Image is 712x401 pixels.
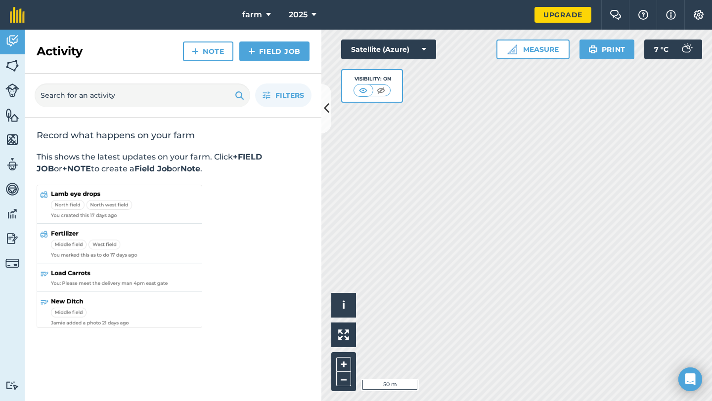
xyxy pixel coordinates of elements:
[693,10,705,20] img: A cog icon
[5,83,19,97] img: svg+xml;base64,PD94bWwgdmVyc2lvbj0iMS4wIiBlbmNvZGluZz0idXRmLTgiPz4KPCEtLSBHZW5lcmF0b3I6IEFkb2JlIE...
[183,41,233,61] a: Note
[342,299,345,311] span: i
[5,108,19,122] img: svg+xml;base64,PHN2ZyB4bWxucz0iaHR0cDovL3d3dy53My5vcmcvMjAwMC9zdmciIHdpZHRoPSI1NiIgaGVpZ2h0PSI2MC...
[134,164,172,173] strong: Field Job
[5,132,19,147] img: svg+xml;base64,PHN2ZyB4bWxucz0iaHR0cDovL3d3dy53My5vcmcvMjAwMC9zdmciIHdpZHRoPSI1NiIgaGVpZ2h0PSI2MC...
[331,293,356,318] button: i
[637,10,649,20] img: A question mark icon
[336,372,351,386] button: –
[338,329,349,340] img: Four arrows, one pointing top left, one top right, one bottom right and the last bottom left
[37,43,83,59] h2: Activity
[235,89,244,101] img: svg+xml;base64,PHN2ZyB4bWxucz0iaHR0cDovL3d3dy53My5vcmcvMjAwMC9zdmciIHdpZHRoPSIxOSIgaGVpZ2h0PSIyNC...
[192,45,199,57] img: svg+xml;base64,PHN2ZyB4bWxucz0iaHR0cDovL3d3dy53My5vcmcvMjAwMC9zdmciIHdpZHRoPSIxNCIgaGVpZ2h0PSIyNC...
[37,129,310,141] h2: Record what happens on your farm
[35,83,250,107] input: Search for an activity
[5,231,19,246] img: svg+xml;base64,PD94bWwgdmVyc2lvbj0iMS4wIiBlbmNvZGluZz0idXRmLTgiPz4KPCEtLSBHZW5lcmF0b3I6IEFkb2JlIE...
[180,164,200,173] strong: Note
[5,157,19,172] img: svg+xml;base64,PD94bWwgdmVyc2lvbj0iMS4wIiBlbmNvZGluZz0idXRmLTgiPz4KPCEtLSBHZW5lcmF0b3I6IEFkb2JlIE...
[5,58,19,73] img: svg+xml;base64,PHN2ZyB4bWxucz0iaHR0cDovL3d3dy53My5vcmcvMjAwMC9zdmciIHdpZHRoPSI1NiIgaGVpZ2h0PSI2MC...
[357,85,369,95] img: svg+xml;base64,PHN2ZyB4bWxucz0iaHR0cDovL3d3dy53My5vcmcvMjAwMC9zdmciIHdpZHRoPSI1MCIgaGVpZ2h0PSI0MC...
[5,256,19,270] img: svg+xml;base64,PD94bWwgdmVyc2lvbj0iMS4wIiBlbmNvZGluZz0idXRmLTgiPz4KPCEtLSBHZW5lcmF0b3I6IEFkb2JlIE...
[666,9,676,21] img: svg+xml;base64,PHN2ZyB4bWxucz0iaHR0cDovL3d3dy53My5vcmcvMjAwMC9zdmciIHdpZHRoPSIxNyIgaGVpZ2h0PSIxNy...
[255,83,311,107] button: Filters
[588,43,598,55] img: svg+xml;base64,PHN2ZyB4bWxucz0iaHR0cDovL3d3dy53My5vcmcvMjAwMC9zdmciIHdpZHRoPSIxOSIgaGVpZ2h0PSIyNC...
[507,44,517,54] img: Ruler icon
[676,40,696,59] img: svg+xml;base64,PD94bWwgdmVyc2lvbj0iMS4wIiBlbmNvZGluZz0idXRmLTgiPz4KPCEtLSBHZW5lcmF0b3I6IEFkb2JlIE...
[654,40,668,59] span: 7 ° C
[10,7,25,23] img: fieldmargin Logo
[242,9,262,21] span: farm
[248,45,255,57] img: svg+xml;base64,PHN2ZyB4bWxucz0iaHR0cDovL3d3dy53My5vcmcvMjAwMC9zdmciIHdpZHRoPSIxNCIgaGVpZ2h0PSIyNC...
[534,7,591,23] a: Upgrade
[239,41,310,61] a: Field Job
[289,9,308,21] span: 2025
[341,40,436,59] button: Satellite (Azure)
[644,40,702,59] button: 7 °C
[496,40,570,59] button: Measure
[354,75,391,83] div: Visibility: On
[5,206,19,221] img: svg+xml;base64,PD94bWwgdmVyc2lvbj0iMS4wIiBlbmNvZGluZz0idXRmLTgiPz4KPCEtLSBHZW5lcmF0b3I6IEFkb2JlIE...
[5,34,19,48] img: svg+xml;base64,PD94bWwgdmVyc2lvbj0iMS4wIiBlbmNvZGluZz0idXRmLTgiPz4KPCEtLSBHZW5lcmF0b3I6IEFkb2JlIE...
[37,151,310,175] p: This shows the latest updates on your farm. Click or to create a or .
[275,90,304,101] span: Filters
[610,10,622,20] img: Two speech bubbles overlapping with the left bubble in the forefront
[579,40,635,59] button: Print
[336,357,351,372] button: +
[5,381,19,390] img: svg+xml;base64,PD94bWwgdmVyc2lvbj0iMS4wIiBlbmNvZGluZz0idXRmLTgiPz4KPCEtLSBHZW5lcmF0b3I6IEFkb2JlIE...
[375,85,387,95] img: svg+xml;base64,PHN2ZyB4bWxucz0iaHR0cDovL3d3dy53My5vcmcvMjAwMC9zdmciIHdpZHRoPSI1MCIgaGVpZ2h0PSI0MC...
[5,182,19,197] img: svg+xml;base64,PD94bWwgdmVyc2lvbj0iMS4wIiBlbmNvZGluZz0idXRmLTgiPz4KPCEtLSBHZW5lcmF0b3I6IEFkb2JlIE...
[62,164,91,173] strong: +NOTE
[678,367,702,391] div: Open Intercom Messenger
